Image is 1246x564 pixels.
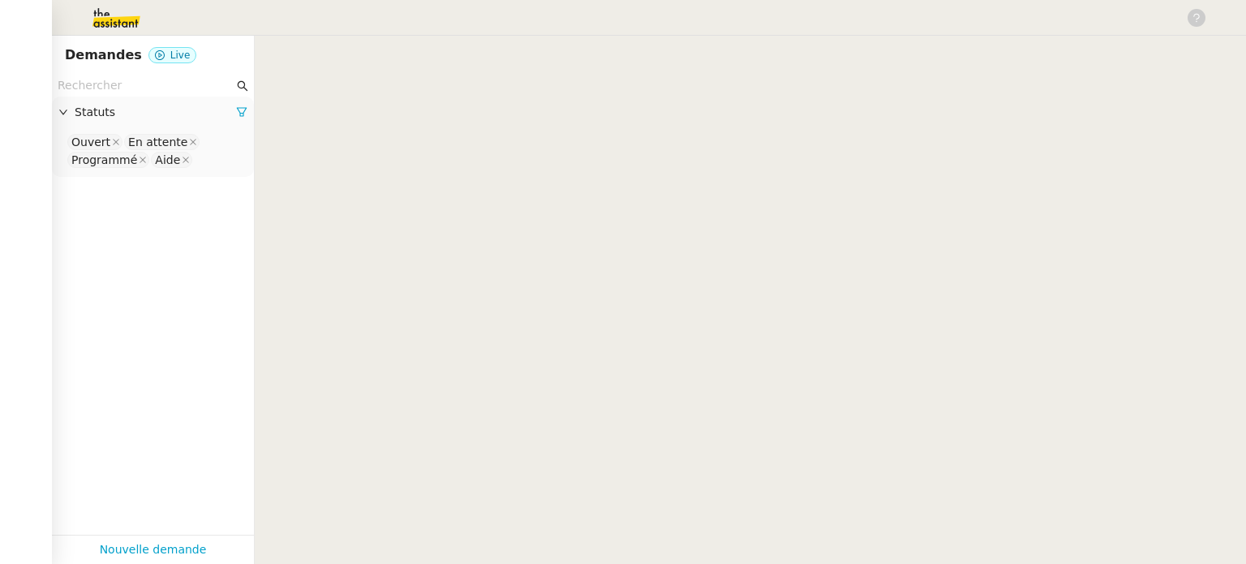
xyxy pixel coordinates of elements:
[151,152,192,168] nz-select-item: Aide
[52,97,254,128] div: Statuts
[71,153,137,167] div: Programmé
[75,103,236,122] span: Statuts
[71,135,110,149] div: Ouvert
[124,134,200,150] nz-select-item: En attente
[128,135,187,149] div: En attente
[170,50,191,61] span: Live
[100,540,207,559] a: Nouvelle demande
[58,76,234,95] input: Rechercher
[65,44,142,67] nz-page-header-title: Demandes
[67,134,122,150] nz-select-item: Ouvert
[67,152,149,168] nz-select-item: Programmé
[155,153,180,167] div: Aide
